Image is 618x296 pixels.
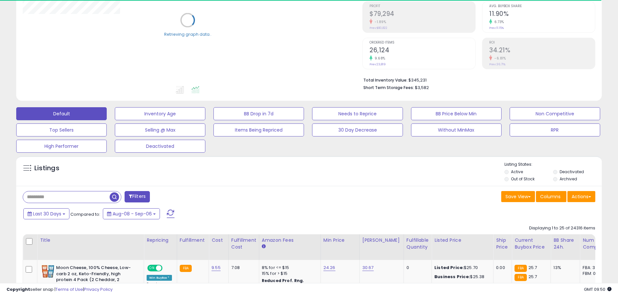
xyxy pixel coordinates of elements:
[434,274,488,280] div: $25.38
[406,265,427,271] div: 0
[515,237,548,251] div: Current Buybox Price
[553,265,575,271] div: 13%
[489,10,595,19] h2: 11.90%
[515,265,527,272] small: FBA
[16,123,107,136] button: Top Sellers
[489,46,595,55] h2: 34.21%
[370,5,475,8] span: Profit
[434,265,488,271] div: $25.70
[162,265,172,271] span: OFF
[434,274,470,280] b: Business Price:
[489,5,595,8] span: Avg. Buybox Share
[583,237,606,251] div: Num of Comp.
[528,264,537,271] span: 25.7
[489,26,504,30] small: Prev: 11.15%
[6,287,113,293] div: seller snap | |
[362,264,374,271] a: 30.67
[363,77,407,83] b: Total Inventory Value:
[23,208,69,219] button: Last 30 Days
[553,237,577,251] div: BB Share 24h.
[372,19,386,24] small: -1.89%
[262,265,316,271] div: 8% for <= $15
[411,107,502,120] button: BB Price Below Min
[115,140,205,153] button: Deactivated
[515,274,527,281] small: FBA
[492,56,506,61] small: -6.81%
[16,107,107,120] button: Default
[496,237,509,251] div: Ship Price
[16,140,107,153] button: High Performer
[510,123,600,136] button: RPR
[362,237,401,244] div: [PERSON_NAME]
[213,107,304,120] button: BB Drop in 7d
[262,237,318,244] div: Amazon Fees
[312,123,403,136] button: 30 Day Decrease
[180,265,192,272] small: FBA
[212,264,221,271] a: 9.55
[42,265,55,278] img: 51C85glP-rL._SL40_.jpg
[511,176,535,182] label: Out of Stock
[84,286,113,292] a: Privacy Policy
[55,286,83,292] a: Terms of Use
[103,208,160,219] button: Aug-08 - Sep-06
[312,107,403,120] button: Needs to Reprice
[115,123,205,136] button: Selling @ Max
[115,107,205,120] button: Inventory Age
[164,31,212,37] div: Retrieving graph data..
[180,237,206,244] div: Fulfillment
[370,26,387,30] small: Prev: $80,822
[231,237,256,251] div: Fulfillment Cost
[434,237,491,244] div: Listed Price
[529,225,595,231] div: Displaying 1 to 25 of 24316 items
[370,41,475,45] span: Ordered Items
[213,123,304,136] button: Items Being Repriced
[40,237,141,244] div: Title
[113,211,152,217] span: Aug-08 - Sep-06
[372,56,385,61] small: 9.68%
[411,123,502,136] button: Without MinMax
[567,191,595,202] button: Actions
[34,164,59,173] h5: Listings
[501,191,535,202] button: Save View
[583,265,604,271] div: FBA: 3
[540,193,561,200] span: Columns
[370,62,386,66] small: Prev: 23,819
[536,191,566,202] button: Columns
[496,265,507,271] div: 0.00
[323,264,335,271] a: 24.26
[147,237,174,244] div: Repricing
[370,10,475,19] h2: $79,294
[33,211,61,217] span: Last 30 Days
[262,271,316,277] div: 15% for > $15
[510,107,600,120] button: Non Competitive
[262,244,266,250] small: Amazon Fees.
[147,275,172,281] div: Win BuyBox *
[363,85,414,90] b: Short Term Storage Fees:
[489,62,505,66] small: Prev: 36.71%
[6,286,30,292] strong: Copyright
[489,41,595,45] span: ROI
[370,46,475,55] h2: 26,124
[125,191,150,202] button: Filters
[406,237,429,251] div: Fulfillable Quantity
[584,286,612,292] span: 2025-10-7 09:50 GMT
[434,264,464,271] b: Listed Price:
[148,265,156,271] span: ON
[560,169,584,174] label: Deactivated
[212,237,226,244] div: Cost
[504,161,602,168] p: Listing States:
[415,84,429,91] span: $3,582
[560,176,577,182] label: Archived
[492,19,504,24] small: 6.73%
[511,169,523,174] label: Active
[363,76,590,84] li: $345,231
[583,271,604,277] div: FBM: 0
[70,211,100,217] span: Compared to:
[528,274,537,280] span: 25.7
[231,265,254,271] div: 7.08
[323,237,357,244] div: Min Price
